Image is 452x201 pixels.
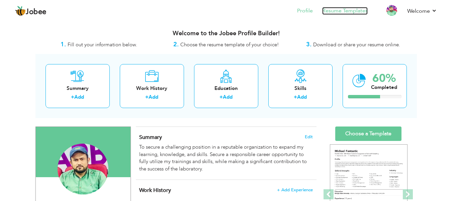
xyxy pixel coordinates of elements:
[294,94,297,101] label: +
[219,94,223,101] label: +
[199,85,253,92] div: Education
[125,85,179,92] div: Work History
[68,41,137,48] span: Fill out your information below.
[223,94,233,100] a: Add
[26,8,47,16] span: Jobee
[297,7,313,15] a: Profile
[173,40,179,49] strong: 2.
[145,94,149,101] label: +
[371,84,397,91] div: Completed
[180,41,279,48] span: Choose the resume template of your choice!
[71,94,74,101] label: +
[322,7,368,15] a: Resume Templates
[61,40,66,49] strong: 1.
[139,134,162,141] span: Summary
[313,41,400,48] span: Download or share your resume online.
[305,135,313,139] span: Edit
[407,7,437,15] a: Welcome
[306,40,311,49] strong: 3.
[297,94,307,100] a: Add
[35,30,417,37] h3: Welcome to the Jobee Profile Builder!
[274,85,327,92] div: Skills
[15,6,26,16] img: jobee.io
[335,127,401,141] a: Choose a Template
[139,187,312,194] h4: This helps to show the companies you have worked for.
[371,73,397,84] div: 60%
[139,134,312,141] h4: Adding a summary is a quick and easy way to highlight your experience and interests.
[139,144,312,172] div: To secure a challenging position in a reputable organization to expand my learning, knowledge, an...
[74,94,84,100] a: Add
[15,6,47,16] a: Jobee
[139,187,171,194] span: Work History
[149,94,158,100] a: Add
[277,188,313,192] span: + Add Experience
[51,85,104,92] div: Summary
[58,144,108,195] img: Muhammad Muzammal Iqbal
[386,5,397,16] img: Profile Img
